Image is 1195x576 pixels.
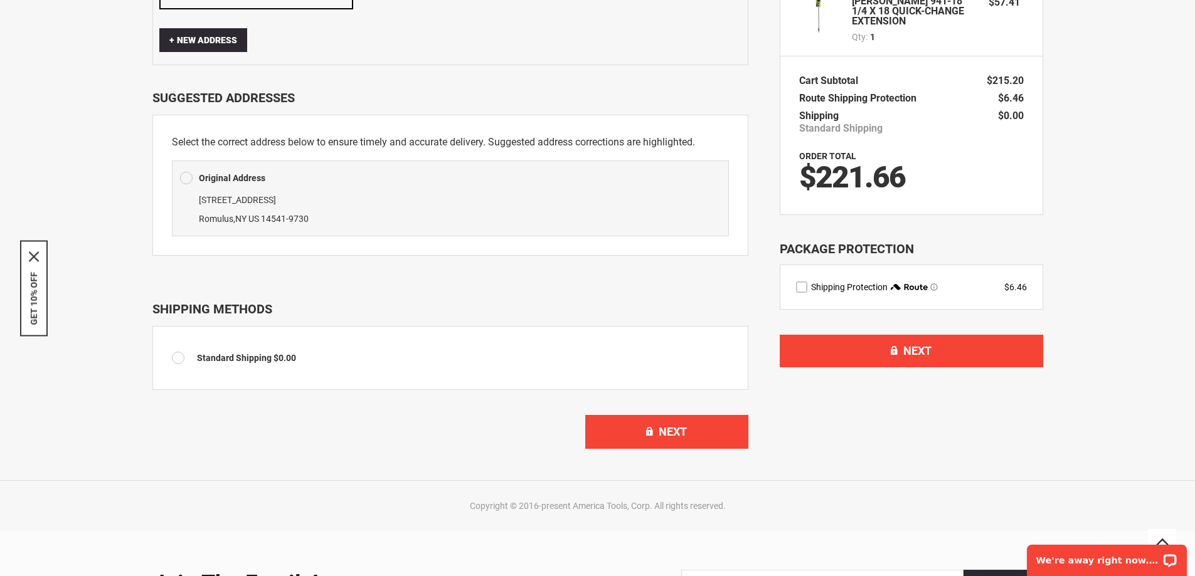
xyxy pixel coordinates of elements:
span: $215.20 [987,75,1024,86]
span: $6.46 [998,92,1024,104]
button: Next [780,335,1043,367]
span: Standard Shipping [799,122,883,135]
th: Route Shipping Protection [799,90,923,107]
span: US [248,214,259,224]
span: Next [903,344,932,357]
span: [STREET_ADDRESS] [199,195,276,205]
span: $0.00 [998,110,1024,122]
p: Select the correct address below to ensure timely and accurate delivery. Suggested address correc... [172,134,729,150]
span: Shipping [799,110,839,122]
span: New Address [169,35,237,45]
div: $6.46 [1004,281,1027,293]
span: Standard Shipping [197,353,272,363]
div: Package Protection [780,240,1043,258]
iframe: LiveChat chat widget [1019,537,1195,576]
span: Shipping Protection [811,282,888,292]
button: GET 10% OFF [29,271,39,325]
button: Next [585,415,748,449]
span: $221.66 [799,159,905,195]
button: New Address [159,28,247,52]
span: 14541-9730 [261,214,309,224]
span: Romulus [199,214,233,224]
div: Shipping Methods [152,301,748,317]
span: Learn more [930,283,938,291]
button: Close [29,251,39,261]
div: route shipping protection selector element [796,281,1027,293]
span: 1 [870,31,875,43]
div: , [180,191,721,228]
strong: Order Total [799,151,856,161]
div: Copyright © 2016-present America Tools, Corp. All rights reserved. [149,500,1046,512]
th: Cart Subtotal [799,72,864,90]
span: Next [659,425,687,438]
div: Suggested Addresses [152,90,748,105]
svg: close icon [29,251,39,261]
span: $0.00 [274,353,296,363]
span: NY [235,214,247,224]
b: Original Address [199,173,265,183]
span: Qty [852,32,866,42]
